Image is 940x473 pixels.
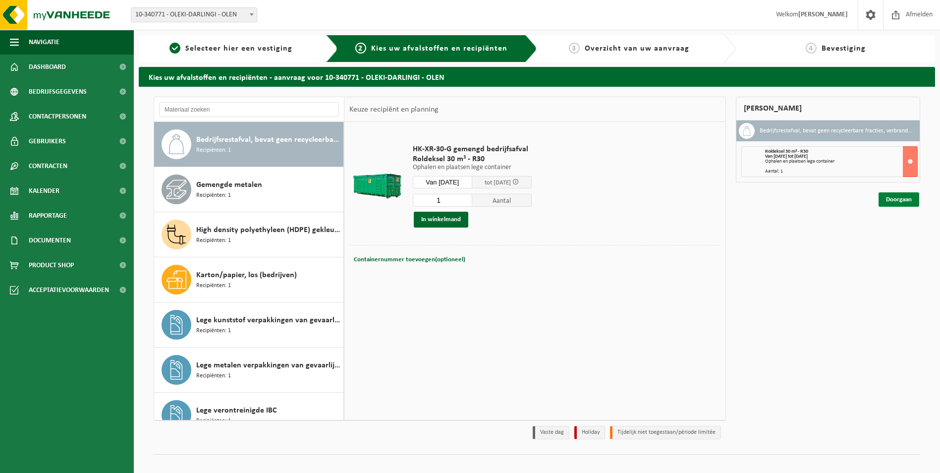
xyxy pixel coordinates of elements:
h2: Kies uw afvalstoffen en recipiënten - aanvraag voor 10-340771 - OLEKI-DARLINGI - OLEN [139,67,935,86]
div: [PERSON_NAME] [736,97,920,120]
div: Ophalen en plaatsen lege container [765,159,917,164]
button: Gemengde metalen Recipiënten: 1 [154,167,344,212]
span: Recipiënten: 1 [196,371,231,381]
span: Lege kunststof verpakkingen van gevaarlijke stoffen [196,314,341,326]
li: Vaste dag [533,426,569,439]
button: Lege verontreinigde IBC Recipiënten: 1 [154,393,344,438]
span: Navigatie [29,30,59,55]
span: Kalender [29,178,59,203]
span: Lege verontreinigde IBC [196,405,276,416]
span: 1 [169,43,180,54]
a: Doorgaan [879,192,919,207]
li: Holiday [574,426,605,439]
input: Selecteer datum [413,176,472,188]
span: 10-340771 - OLEKI-DARLINGI - OLEN [131,7,257,22]
p: Ophalen en plaatsen lege container [413,164,532,171]
span: Rapportage [29,203,67,228]
div: Aantal: 1 [765,169,917,174]
span: Contracten [29,154,67,178]
span: Acceptatievoorwaarden [29,278,109,302]
span: Recipiënten: 1 [196,281,231,291]
span: Containernummer toevoegen(optioneel) [354,256,465,263]
span: Recipiënten: 1 [196,416,231,426]
span: Recipiënten: 1 [196,236,231,245]
span: 4 [806,43,817,54]
span: Overzicht van uw aanvraag [585,45,689,53]
span: Recipiënten: 1 [196,146,231,155]
span: Roldeksel 30 m³ - R30 [765,149,808,154]
button: In winkelmand [414,212,468,228]
span: Kies uw afvalstoffen en recipiënten [371,45,507,53]
span: Roldeksel 30 m³ - R30 [413,154,532,164]
span: Lege metalen verpakkingen van gevaarlijke stoffen [196,359,341,371]
button: Lege metalen verpakkingen van gevaarlijke stoffen Recipiënten: 1 [154,348,344,393]
span: Recipiënten: 1 [196,326,231,336]
span: 3 [569,43,580,54]
span: 2 [355,43,366,54]
button: Containernummer toevoegen(optioneel) [353,253,466,267]
span: Selecteer hier een vestiging [185,45,292,53]
span: Bedrijfsgegevens [29,79,87,104]
h3: Bedrijfsrestafval, bevat geen recycleerbare fracties, verbrandbaar na verkleining [760,123,912,139]
span: Gemengde metalen [196,179,262,191]
span: Recipiënten: 1 [196,191,231,200]
strong: [PERSON_NAME] [798,11,848,18]
span: Aantal [472,194,532,207]
span: Bevestiging [822,45,866,53]
button: Karton/papier, los (bedrijven) Recipiënten: 1 [154,257,344,302]
span: Gebruikers [29,129,66,154]
span: 10-340771 - OLEKI-DARLINGI - OLEN [131,8,257,22]
span: Karton/papier, los (bedrijven) [196,269,297,281]
strong: Van [DATE] tot [DATE] [765,154,808,159]
button: High density polyethyleen (HDPE) gekleurd Recipiënten: 1 [154,212,344,257]
span: High density polyethyleen (HDPE) gekleurd [196,224,341,236]
div: Keuze recipiënt en planning [344,97,443,122]
span: Documenten [29,228,71,253]
button: Bedrijfsrestafval, bevat geen recycleerbare fracties, verbrandbaar na verkleining Recipiënten: 1 [154,122,344,167]
span: tot [DATE] [485,179,511,186]
span: Dashboard [29,55,66,79]
li: Tijdelijk niet toegestaan/période limitée [610,426,721,439]
span: Contactpersonen [29,104,86,129]
span: Bedrijfsrestafval, bevat geen recycleerbare fracties, verbrandbaar na verkleining [196,134,341,146]
input: Materiaal zoeken [159,102,339,117]
span: HK-XR-30-G gemengd bedrijfsafval [413,144,532,154]
button: Lege kunststof verpakkingen van gevaarlijke stoffen Recipiënten: 1 [154,302,344,348]
span: Product Shop [29,253,74,278]
a: 1Selecteer hier een vestiging [144,43,318,55]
